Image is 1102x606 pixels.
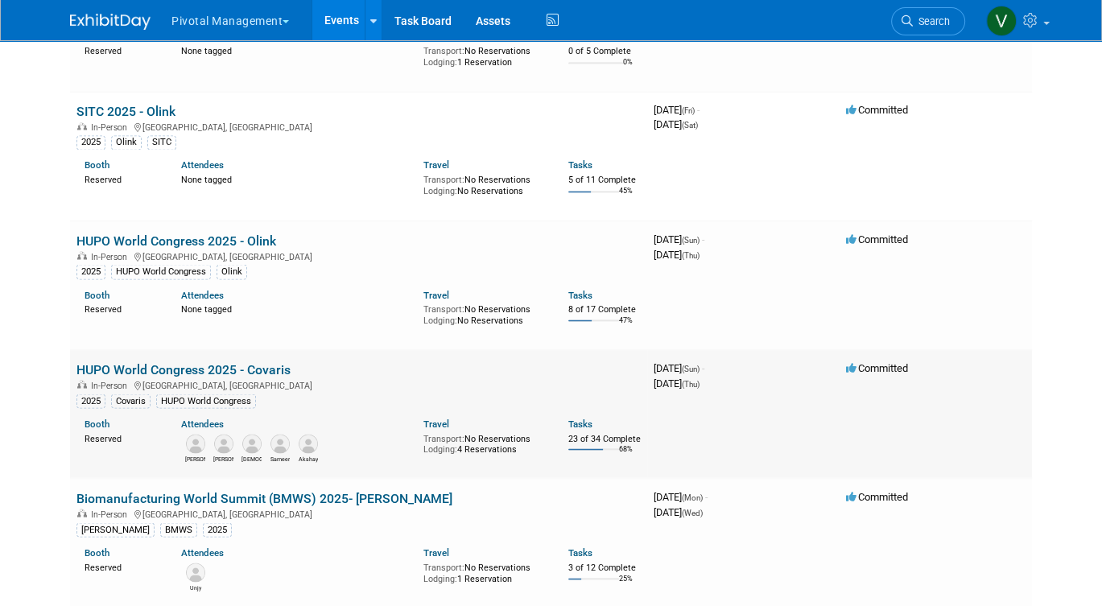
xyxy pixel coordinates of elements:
td: 0% [623,58,633,80]
span: Lodging: [423,573,457,583]
span: - [697,104,700,116]
span: Lodging: [423,315,457,325]
span: - [705,490,708,502]
span: In-Person [91,251,132,262]
span: (Sun) [682,364,700,373]
div: None tagged [181,171,411,186]
span: [DATE] [654,505,703,517]
span: In-Person [91,380,132,390]
div: 2025 [203,522,232,537]
div: Rob Brown [185,453,205,463]
div: Reserved [85,43,157,57]
div: Unjy Park [185,582,205,592]
td: 68% [619,444,633,466]
span: Lodging: [423,57,457,68]
img: Debadeep (Deb) Bhattacharyya, Ph.D. [242,434,262,453]
span: Committed [846,361,908,373]
img: In-Person Event [77,380,87,388]
a: SITC 2025 - Olink [76,104,175,119]
span: (Thu) [682,379,700,388]
div: Olink [217,264,247,278]
div: Reserved [85,559,157,573]
div: 0 of 5 Complete [568,46,641,57]
span: (Mon) [682,493,703,501]
div: No Reservations No Reservations [423,300,544,325]
span: In-Person [91,122,132,133]
div: 2025 [76,264,105,278]
div: 2025 [76,394,105,408]
a: Tasks [568,418,592,429]
a: Tasks [568,546,592,558]
span: Committed [846,490,908,502]
span: (Fri) [682,106,695,115]
a: Search [891,7,965,35]
div: No Reservations 1 Reservation [423,43,544,68]
img: Sameer Vasantgadkar [270,434,290,453]
div: 3 of 12 Complete [568,562,641,573]
a: Attendees [181,159,224,171]
span: [DATE] [654,233,704,245]
div: [GEOGRAPHIC_DATA], [GEOGRAPHIC_DATA] [76,377,641,390]
div: HUPO World Congress [111,264,211,278]
div: [PERSON_NAME] [76,522,155,537]
span: - [702,233,704,245]
a: HUPO World Congress 2025 - Olink [76,233,276,248]
span: Transport: [423,303,464,314]
a: Travel [423,159,449,171]
img: Valerie Weld [986,6,1017,36]
span: - [702,361,704,373]
div: [GEOGRAPHIC_DATA], [GEOGRAPHIC_DATA] [76,249,641,262]
a: Booth [85,418,109,429]
span: Transport: [423,433,464,443]
div: 5 of 11 Complete [568,175,641,186]
img: In-Person Event [77,251,87,259]
span: [DATE] [654,490,708,502]
div: No Reservations 1 Reservation [423,559,544,583]
a: HUPO World Congress 2025 - Covaris [76,361,291,377]
div: 23 of 34 Complete [568,433,641,444]
div: 8 of 17 Complete [568,303,641,315]
span: Transport: [423,562,464,572]
img: In-Person Event [77,122,87,130]
a: Booth [85,159,109,171]
a: Booth [85,289,109,300]
img: Unjy Park [186,563,205,582]
span: [DATE] [654,377,700,389]
a: Travel [423,546,449,558]
span: Committed [846,104,908,116]
a: Attendees [181,289,224,300]
span: (Wed) [682,508,703,517]
div: SITC [147,135,176,150]
div: No Reservations No Reservations [423,171,544,196]
span: Committed [846,233,908,245]
div: BMWS [160,522,197,537]
a: Travel [423,418,449,429]
a: Attendees [181,418,224,429]
span: (Sat) [682,121,698,130]
a: Travel [423,289,449,300]
td: 25% [619,574,633,596]
a: Tasks [568,289,592,300]
span: [DATE] [654,361,704,373]
span: (Sun) [682,235,700,244]
div: Reserved [85,430,157,444]
a: Tasks [568,159,592,171]
div: Olink [111,135,142,150]
span: [DATE] [654,104,700,116]
div: No Reservations 4 Reservations [423,430,544,455]
div: Reserved [85,300,157,315]
a: Biomanufacturing World Summit (BMWS) 2025- [PERSON_NAME] [76,490,452,505]
img: ExhibitDay [70,14,151,30]
div: None tagged [181,300,411,315]
span: Search [913,15,950,27]
img: In-Person Event [77,509,87,517]
div: Sameer Vasantgadkar [270,453,290,463]
span: Transport: [423,175,464,185]
div: [GEOGRAPHIC_DATA], [GEOGRAPHIC_DATA] [76,506,641,519]
img: Rob Brown [186,434,205,453]
img: Patricia Daggett [214,434,233,453]
div: Covaris [111,394,151,408]
span: (Thu) [682,250,700,259]
div: Patricia Daggett [213,453,233,463]
div: [GEOGRAPHIC_DATA], [GEOGRAPHIC_DATA] [76,120,641,133]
